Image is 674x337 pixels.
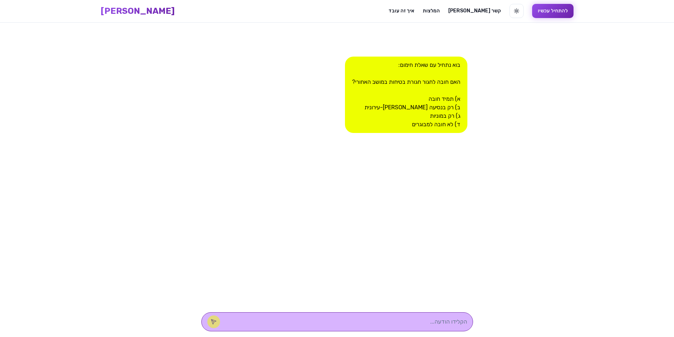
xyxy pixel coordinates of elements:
a: איך זה עובד [388,7,414,14]
div: בוא נתחיל עם שאלת חימום: האם חובה לחגור חגורת בטיחות במושב האחורי? א) תמיד חובה ב) רק בנסיעה [PER... [345,57,467,133]
a: [PERSON_NAME] [101,5,175,17]
a: [PERSON_NAME] קשר [448,7,501,14]
button: להתחיל עכשיו [532,4,574,18]
a: המלצות [423,7,440,14]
